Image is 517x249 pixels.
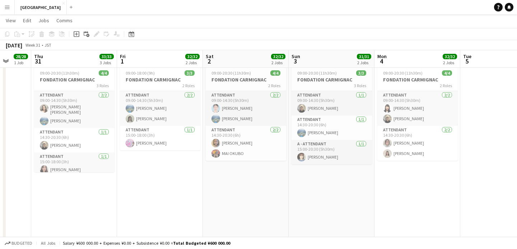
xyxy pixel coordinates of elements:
[15,0,67,14] button: [GEOGRAPHIC_DATA]
[53,16,75,25] a: Comms
[38,17,49,24] span: Jobs
[39,240,57,246] span: All jobs
[20,16,34,25] a: Edit
[6,42,22,49] div: [DATE]
[6,17,16,24] span: View
[63,240,230,246] div: Salary ¥600 000.00 + Expenses ¥0.00 + Subsistence ¥0.00 =
[3,16,19,25] a: View
[173,240,230,246] span: Total Budgeted ¥600 000.00
[11,53,28,61] div: EVENT
[11,241,32,246] span: Budgeted
[24,42,42,48] span: Week 31
[4,239,33,247] button: Budgeted
[45,42,51,48] div: JST
[36,16,52,25] a: Jobs
[56,17,73,24] span: Comms
[23,17,31,24] span: Edit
